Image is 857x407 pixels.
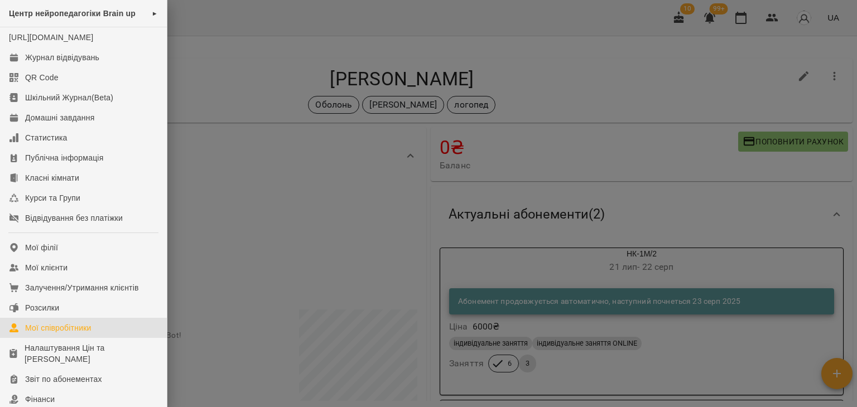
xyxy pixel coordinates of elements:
[25,302,59,313] div: Розсилки
[25,132,68,143] div: Статистика
[9,33,93,42] a: [URL][DOMAIN_NAME]
[25,262,68,273] div: Мої клієнти
[25,242,58,253] div: Мої філії
[25,112,94,123] div: Домашні завдання
[152,9,158,18] span: ►
[25,92,113,103] div: Шкільний Журнал(Beta)
[25,152,103,163] div: Публічна інформація
[25,72,59,83] div: QR Code
[25,172,79,183] div: Класні кімнати
[25,192,80,203] div: Курси та Групи
[25,374,102,385] div: Звіт по абонементах
[25,282,139,293] div: Залучення/Утримання клієнтів
[25,394,55,405] div: Фінанси
[25,342,158,365] div: Налаштування Цін та [PERSON_NAME]
[9,9,136,18] span: Центр нейропедагогіки Brain up
[25,212,123,224] div: Відвідування без платіжки
[25,322,92,333] div: Мої співробітники
[25,52,99,63] div: Журнал відвідувань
